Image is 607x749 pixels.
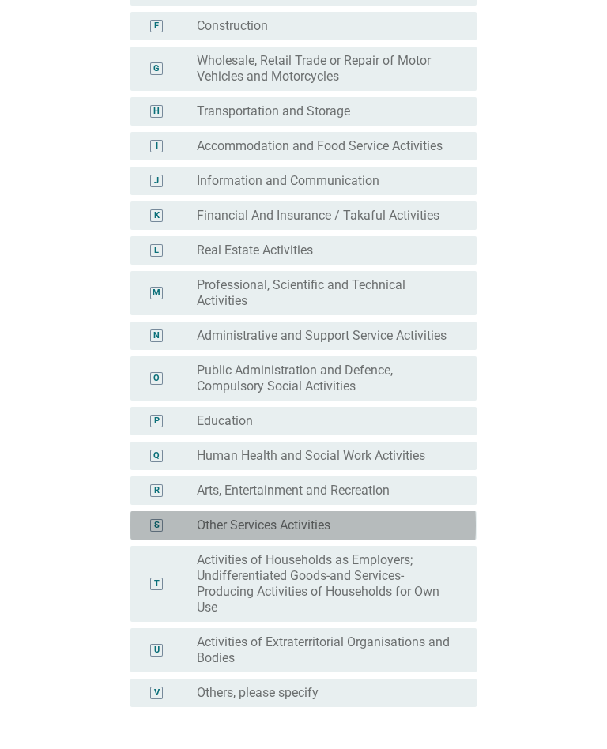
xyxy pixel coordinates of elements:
label: Construction [197,18,268,34]
label: Activities of Households as Employers; Undifferentiated Goods-and Services-Producing Activities o... [197,552,451,615]
label: Activities of Extraterritorial Organisations and Bodies [197,634,451,666]
div: O [153,372,160,386]
div: P [154,415,160,428]
label: Real Estate Activities [197,243,313,258]
div: I [156,140,158,153]
div: F [154,20,159,33]
label: Financial And Insurance / Takaful Activities [197,208,439,224]
div: K [154,209,160,223]
div: L [154,244,159,258]
div: H [153,105,160,119]
label: Arts, Entertainment and Recreation [197,483,390,499]
div: N [153,329,160,343]
label: Information and Communication [197,173,379,189]
div: R [154,484,160,498]
label: Human Health and Social Work Activities [197,448,425,464]
div: T [154,578,160,591]
label: Others, please specify [197,685,319,701]
div: J [154,175,159,188]
label: Public Administration and Defence, Compulsory Social Activities [197,363,451,394]
div: S [154,519,160,533]
label: Other Services Activities [197,518,330,533]
label: Education [197,413,253,429]
label: Transportation and Storage [197,104,350,119]
label: Professional, Scientific and Technical Activities [197,277,451,309]
div: V [154,687,160,700]
label: Administrative and Support Service Activities [197,328,447,344]
div: M [153,287,160,300]
label: Wholesale, Retail Trade or Repair of Motor Vehicles and Motorcycles [197,53,451,85]
div: U [154,644,160,657]
label: Accommodation and Food Service Activities [197,138,443,154]
div: Q [153,450,160,463]
div: G [153,62,160,76]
